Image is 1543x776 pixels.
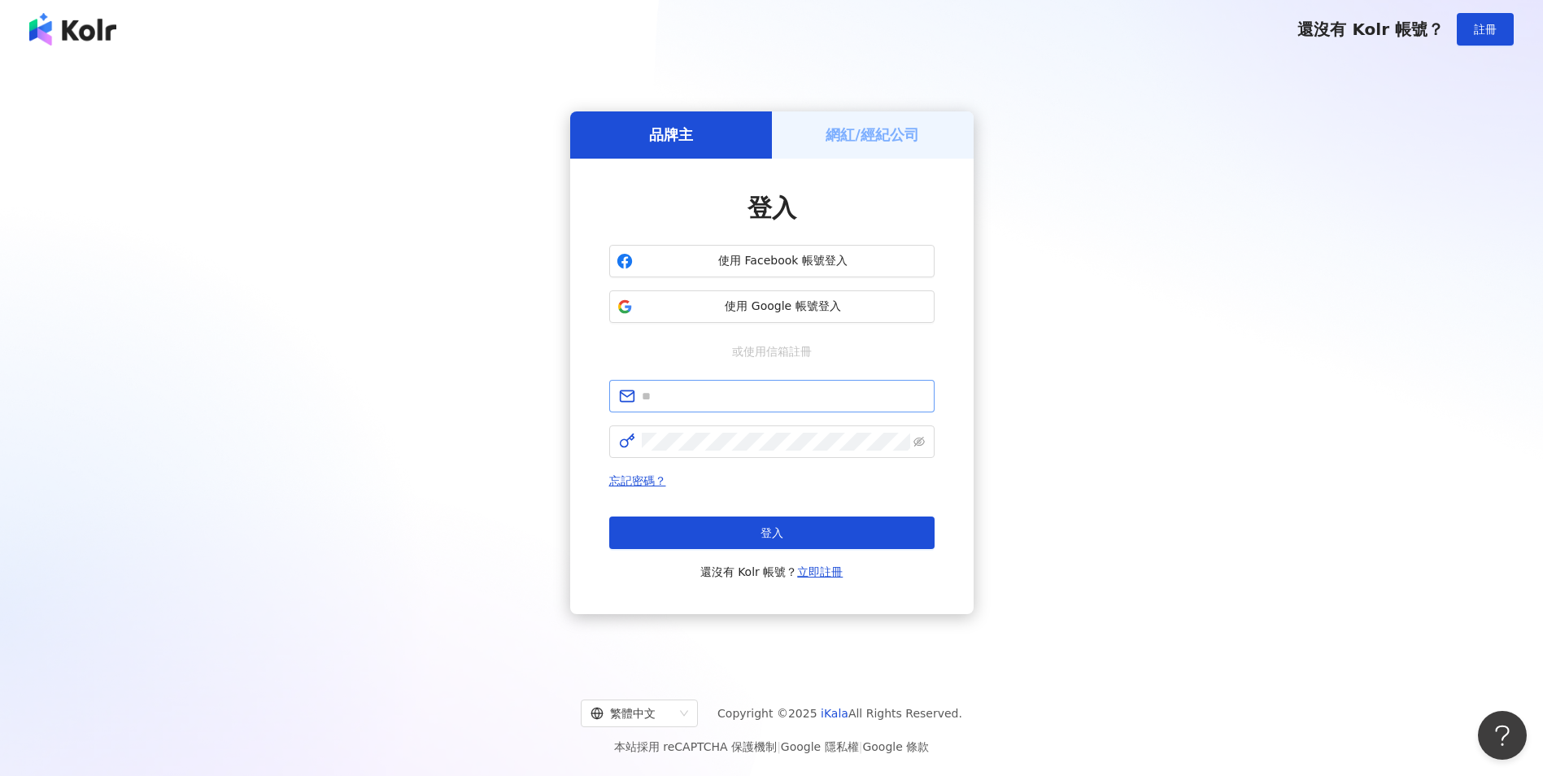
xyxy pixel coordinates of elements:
span: 使用 Google 帳號登入 [639,299,927,315]
span: 使用 Facebook 帳號登入 [639,253,927,269]
span: 或使用信箱註冊 [721,342,823,360]
span: 還沒有 Kolr 帳號？ [1297,20,1444,39]
button: 使用 Google 帳號登入 [609,290,935,323]
span: 還沒有 Kolr 帳號？ [700,562,843,582]
span: | [859,740,863,753]
a: Google 隱私權 [781,740,859,753]
a: Google 條款 [862,740,929,753]
a: 忘記密碼？ [609,474,666,487]
a: 立即註冊 [797,565,843,578]
span: | [777,740,781,753]
img: logo [29,13,116,46]
span: 本站採用 reCAPTCHA 保護機制 [614,737,929,756]
iframe: Help Scout Beacon - Open [1478,711,1527,760]
a: iKala [821,707,848,720]
button: 登入 [609,517,935,549]
span: 登入 [761,526,783,539]
h5: 品牌主 [649,124,693,145]
span: 註冊 [1474,23,1497,36]
span: 登入 [748,194,796,222]
div: 繁體中文 [591,700,673,726]
span: Copyright © 2025 All Rights Reserved. [717,704,962,723]
button: 使用 Facebook 帳號登入 [609,245,935,277]
button: 註冊 [1457,13,1514,46]
span: eye-invisible [913,436,925,447]
h5: 網紅/經紀公司 [826,124,919,145]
